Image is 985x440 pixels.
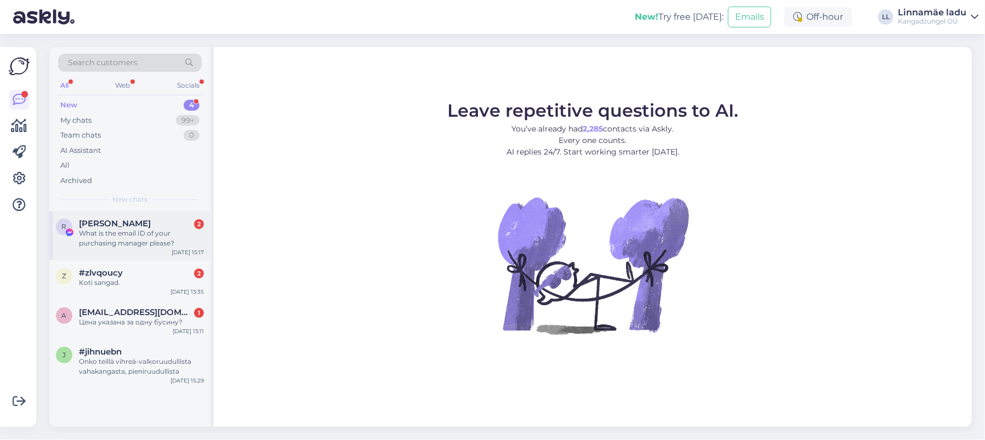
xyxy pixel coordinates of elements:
div: Try free [DATE]: [635,10,724,24]
span: New chats [112,195,147,204]
div: [DATE] 13:11 [173,327,204,335]
div: Kangadzungel OÜ [898,17,966,26]
span: j [62,351,66,359]
img: Askly Logo [9,56,30,77]
span: Leave repetitive questions to AI. [447,100,738,121]
span: #zlvqoucy [79,268,123,278]
span: R [62,222,67,231]
div: 0 [184,130,200,141]
div: What is the email ID of your purchasing manager please? [79,228,204,248]
div: LL [878,9,893,25]
p: You’ve already had contacts via Askly. Every one counts. AI replies 24/7. Start working smarter [... [447,123,738,158]
div: Onko teillä vihreä-valkoruudullista vahakangasta, pieniruudullista [79,357,204,376]
span: alesyadatcyuk@gmail.com [79,307,193,317]
div: My chats [60,115,92,126]
div: 4 [184,100,200,111]
b: 2,285 [583,124,603,134]
div: Socials [175,78,202,93]
button: Emails [728,7,771,27]
span: Search customers [68,57,138,68]
div: Web [113,78,133,93]
div: 2 [194,268,204,278]
div: Koti sangad. [79,278,204,288]
div: 1 [194,308,204,318]
div: Цена указана за одну бусину? [79,317,204,327]
div: Linnamäe ladu [898,8,966,17]
div: [DATE] 13:35 [170,288,204,296]
div: All [58,78,71,93]
div: [DATE] 15:17 [172,248,204,256]
a: Linnamäe laduKangadzungel OÜ [898,8,978,26]
div: AI Assistant [60,145,101,156]
div: Archived [60,175,92,186]
div: New [60,100,77,111]
span: a [62,311,67,319]
span: #jihnuebn [79,347,122,357]
div: 2 [194,219,204,229]
div: Off-hour [784,7,852,27]
div: 99+ [176,115,200,126]
span: Romil Zaveri [79,219,151,228]
div: Team chats [60,130,101,141]
img: No Chat active [494,167,692,364]
div: All [60,160,70,171]
span: z [62,272,66,280]
div: [DATE] 15:29 [170,376,204,385]
b: New! [635,12,658,22]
